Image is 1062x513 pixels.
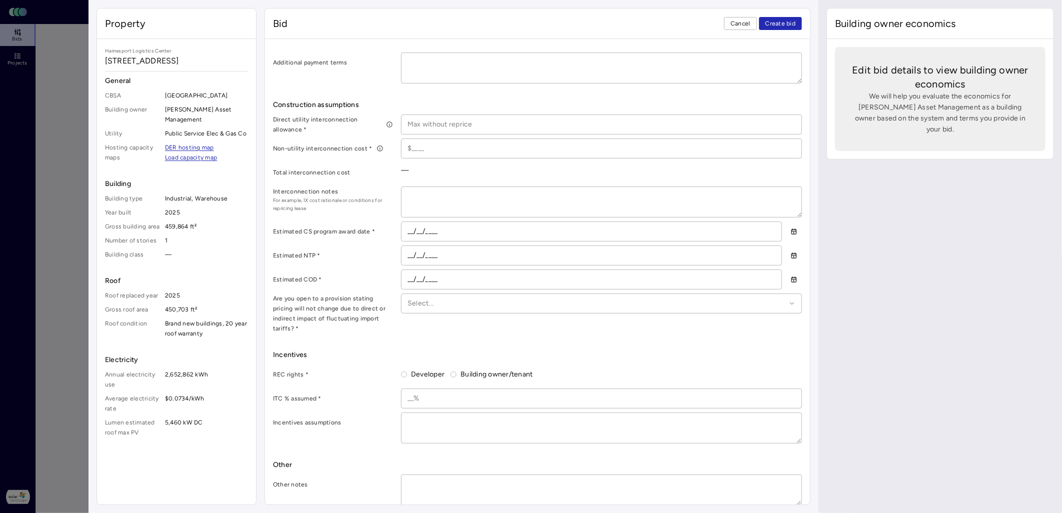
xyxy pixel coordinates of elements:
[105,275,248,286] span: Roof
[105,90,161,100] span: CBSA
[165,290,248,300] span: 2025
[165,221,248,231] span: 459,864 ft²
[273,196,393,212] span: For example, IX cost rationale or conditions for repricing lease
[165,393,248,413] span: $0.0734/kWh
[401,115,801,134] input: Max without reprice
[105,354,248,365] span: Electricity
[273,226,393,236] label: Estimated CS program award date *
[273,250,393,260] label: Estimated NTP *
[401,162,802,178] div: —
[165,235,248,245] span: 1
[273,99,802,110] span: Construction assumptions
[401,389,801,408] input: __%
[105,55,248,67] span: [STREET_ADDRESS]
[273,479,393,489] label: Other notes
[105,290,161,300] span: Roof replaced year
[456,369,532,380] label: Building owner/tenant
[730,18,750,28] span: Cancel
[407,369,444,380] label: Developer
[105,221,161,231] span: Gross building area
[105,193,161,203] span: Building type
[105,47,248,55] span: Hainesport Logistics Center
[273,459,802,470] span: Other
[165,417,248,437] span: 5,460 kW DC
[273,393,393,403] label: ITC % assumed *
[105,235,161,245] span: Number of stories
[273,349,802,360] span: Incentives
[273,293,393,333] label: Are you open to a provision stating pricing will not change due to direct or indirect impact of f...
[273,186,393,196] label: Interconnection notes
[165,193,248,203] span: Industrial, Warehouse
[273,57,393,67] label: Additional payment terms
[165,142,214,152] a: DER hosting map
[105,128,161,138] span: Utility
[273,114,393,134] label: Direct utility interconnection allowance *
[165,249,248,259] span: —
[105,369,161,389] span: Annual electricity use
[165,104,248,124] span: [PERSON_NAME] Asset Management
[273,16,287,30] span: Bid
[273,274,393,284] label: Estimated COD *
[273,417,393,427] label: Incentives assumptions
[105,318,161,338] span: Roof condition
[105,393,161,413] span: Average electricity rate
[165,207,248,217] span: 2025
[105,178,248,189] span: Building
[273,167,393,177] label: Total interconnection cost
[765,18,796,28] span: Create bid
[165,152,217,162] a: Load capacity map
[105,142,161,162] span: Hosting capacity maps
[105,417,161,437] span: Lumen estimated roof max PV
[165,90,248,100] span: [GEOGRAPHIC_DATA]
[165,304,248,314] span: 450,703 ft²
[273,143,393,153] label: Non-utility interconnection cost *
[105,16,145,30] span: Property
[105,304,161,314] span: Gross roof area
[105,104,161,124] span: Building owner
[759,17,802,30] button: Create bid
[165,128,248,138] span: Public Service Elec & Gas Co
[724,17,757,30] button: Cancel
[851,91,1029,135] span: We will help you evaluate the economics for [PERSON_NAME] Asset Management as a building owner ba...
[401,139,801,158] input: $____
[105,75,248,86] span: General
[105,207,161,217] span: Year built
[165,318,248,338] span: Brand new buildings, 20 year roof warranty
[835,16,956,30] span: Building owner economics
[165,369,248,389] span: 2,652,862 kWh
[105,249,161,259] span: Building class
[273,369,393,379] label: REC rights *
[851,63,1029,91] span: Edit bid details to view building owner economics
